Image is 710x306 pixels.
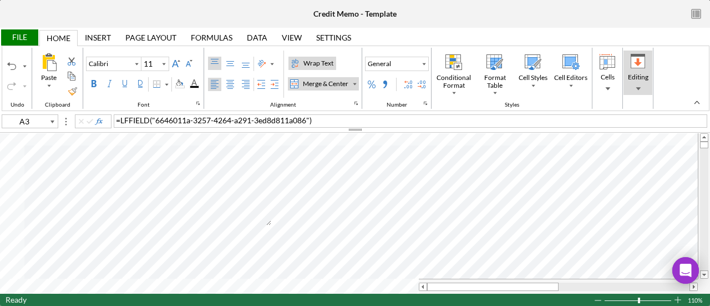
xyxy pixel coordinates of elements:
[365,57,429,71] div: Number Format
[366,59,393,69] div: General
[267,102,299,108] div: Alignment
[301,58,336,68] div: Wrap Text
[83,48,204,109] div: Font
[135,102,153,108] div: Font
[475,51,515,97] div: Format Table
[502,102,522,108] div: Styles
[150,78,171,91] div: Border
[626,72,651,82] div: Editing
[352,99,361,108] div: indicatorAlignment
[103,77,116,91] label: Italic
[39,30,78,46] div: Home
[85,33,111,42] div: Insert
[316,33,351,42] div: Settings
[240,29,275,46] div: Data
[173,77,187,91] div: Background Color
[141,57,169,71] div: Font Size
[150,116,152,125] span: (
[552,73,590,83] div: Cell Editors
[255,78,268,91] div: Decrease Indent
[309,29,358,46] div: Settings
[66,84,79,98] label: Format Painter
[434,73,473,91] div: Conditional Format
[42,102,73,108] div: Clipboard
[516,51,550,94] div: Cell Styles
[208,78,221,91] label: Left Align
[310,116,312,125] span: )
[301,79,351,89] div: Merge & Center
[288,57,336,70] label: Wrap Text
[120,116,150,125] span: LFFIELD
[34,51,63,94] div: Paste All
[247,33,267,42] div: Data
[623,51,652,95] div: Editing
[599,72,617,82] div: Cells
[32,48,83,109] div: Clipboard
[378,78,392,91] div: Comma Style
[125,33,176,42] div: Page Layout
[432,48,592,109] div: Styles
[65,54,78,68] div: Cut
[516,73,550,83] div: Cell Styles
[224,78,237,91] label: Center Align
[184,29,240,46] div: Formulas
[313,9,397,18] div: Credit Memo - Template
[239,78,252,91] label: Right Align
[86,57,141,71] div: Font Family
[415,78,428,91] div: Decrease Decimal
[187,77,201,91] div: Font Color
[275,29,309,46] div: View
[673,294,682,306] div: Zoom In
[204,48,362,109] div: Alignment
[384,102,410,108] div: Number
[224,57,237,70] label: Middle Align
[191,33,232,42] div: Formulas
[551,51,590,94] div: Cell Editors
[255,57,276,71] div: Orientation
[208,57,221,70] label: Top Align
[118,77,131,91] label: Underline
[65,69,78,83] div: Copy
[288,77,359,91] div: Merge & Center
[688,294,704,306] div: Zoom level
[39,73,59,83] div: Paste
[152,116,310,125] span: "6646011a-3257-4264-a291-3ed8d811a086"
[239,57,252,70] label: Bottom Align
[116,116,120,125] span: =
[134,77,147,91] label: Double Underline
[182,57,196,70] div: Decrease Font Size
[421,99,430,108] div: indicatorNumbers
[365,78,378,91] div: Percent Style
[282,33,302,42] div: View
[593,51,622,95] div: Cells
[118,29,184,46] div: Page Layout
[87,77,100,91] label: Bold
[638,298,640,303] div: Zoom
[47,34,70,43] div: Home
[288,78,351,90] div: Merge & Center
[194,99,202,108] div: indicatorFonts
[604,294,673,306] div: Zoom
[169,57,182,70] div: Increase Font Size
[268,78,281,91] div: Increase Indent
[362,48,432,109] div: Number
[434,51,474,97] div: Conditional Format
[94,117,103,126] button: Insert Function
[672,257,699,284] div: Open Intercom Messenger
[475,73,514,91] div: Format Table
[365,57,429,71] button: General
[78,29,118,46] div: Insert
[402,78,415,91] div: Increase Decimal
